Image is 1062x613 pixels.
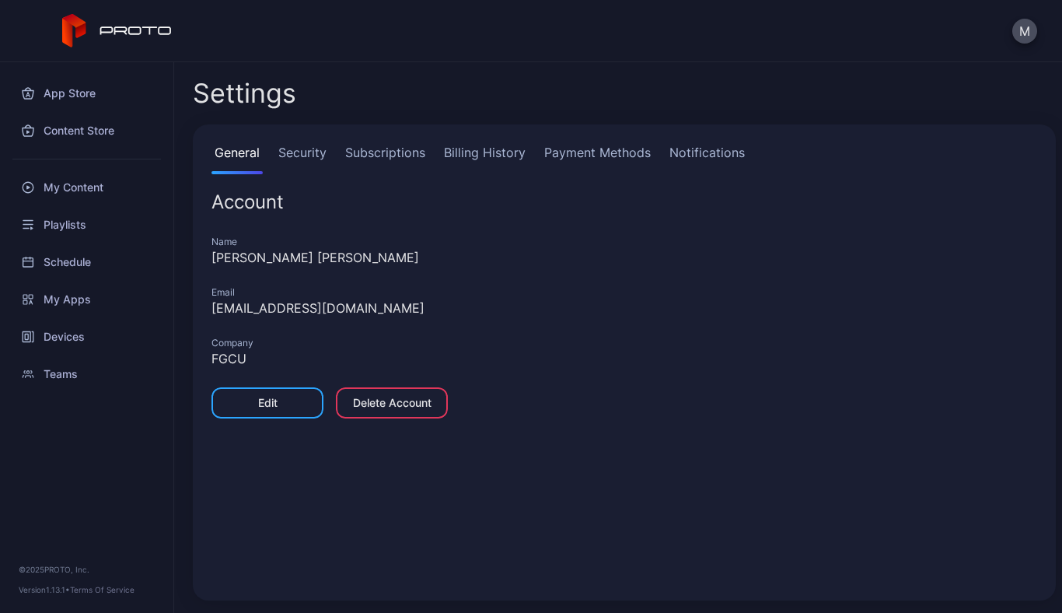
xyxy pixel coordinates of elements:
[275,143,330,174] a: Security
[211,337,1037,349] div: Company
[336,387,448,419] button: Delete Account
[211,143,263,174] a: General
[9,356,164,393] a: Teams
[9,169,164,206] a: My Content
[353,397,431,409] div: Delete Account
[211,236,1037,248] div: Name
[193,79,296,107] h2: Settings
[211,299,1037,317] div: [EMAIL_ADDRESS][DOMAIN_NAME]
[9,75,164,112] a: App Store
[258,397,278,409] div: Edit
[211,193,1037,212] div: Account
[9,112,164,149] a: Content Store
[9,281,164,318] a: My Apps
[541,143,654,174] a: Payment Methods
[211,286,1037,299] div: Email
[9,318,164,356] a: Devices
[19,585,70,594] span: Version 1.13.1 •
[9,206,164,243] a: Playlists
[342,143,428,174] a: Subscriptions
[19,563,155,576] div: © 2025 PROTO, Inc.
[1012,19,1037,44] button: M
[211,349,1037,368] div: FGCU
[211,248,1037,267] div: [PERSON_NAME] [PERSON_NAME]
[70,585,134,594] a: Terms Of Service
[666,143,748,174] a: Notifications
[9,243,164,281] a: Schedule
[441,143,529,174] a: Billing History
[211,387,323,419] button: Edit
